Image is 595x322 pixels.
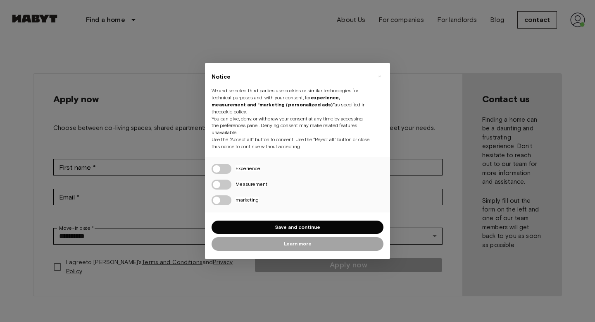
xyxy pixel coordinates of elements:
font: You can give, deny, or withdraw your consent at any time by accessing the preferences panel. Deny... [212,115,363,136]
a: cookie policy [219,109,246,115]
button: Save and continue [212,221,383,234]
font: Learn more [284,240,312,247]
font: marketing [236,197,259,203]
font: We and selected third parties use cookies or similar technologies for technical purposes and, wit... [212,87,358,101]
font: × [378,71,381,81]
font: cookie policy [219,108,246,115]
font: Save and continue [275,224,320,230]
font: experience, measurement and “marketing (personalized ads)” [212,94,340,108]
font: Measurement [236,181,267,187]
font: Use the “Accept all” button to consent. Use the “Reject all” button or close this notice to conti... [212,136,369,149]
button: Learn more [212,237,383,251]
font: Notice [212,73,231,80]
font: Experience [236,165,260,171]
font: . [246,108,247,115]
font: as specified in the [212,101,366,115]
button: Close this notice [373,70,386,83]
